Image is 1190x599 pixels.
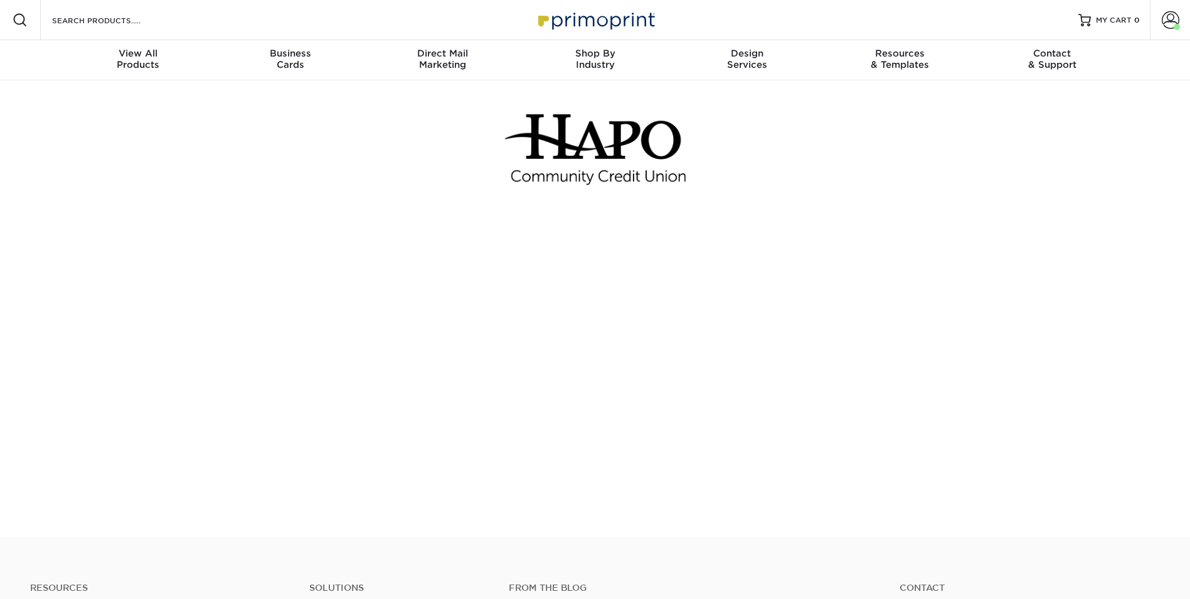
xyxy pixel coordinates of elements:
span: Design [671,48,824,59]
span: Contact [976,48,1129,59]
span: Business [214,48,366,59]
div: Industry [519,48,671,70]
div: Services [671,48,824,70]
div: & Support [976,48,1129,70]
h4: Resources [30,583,290,593]
h4: Solutions [309,583,490,593]
div: Cards [214,48,366,70]
a: Direct MailMarketing [366,40,519,80]
a: View AllProducts [62,40,215,80]
img: Primoprint [533,6,658,33]
a: BusinessCards [214,40,366,80]
h4: From the Blog [509,583,866,593]
a: Contact [900,583,1160,593]
span: Direct Mail [366,48,519,59]
div: Products [62,48,215,70]
a: DesignServices [671,40,824,80]
a: Resources& Templates [824,40,976,80]
span: Shop By [519,48,671,59]
span: MY CART [1096,15,1132,26]
img: Hapo Community Credit Union [501,111,689,189]
div: & Templates [824,48,976,70]
span: 0 [1134,16,1140,24]
a: Shop ByIndustry [519,40,671,80]
input: SEARCH PRODUCTS..... [51,13,173,28]
a: Contact& Support [976,40,1129,80]
span: Resources [824,48,976,59]
span: View All [62,48,215,59]
div: Marketing [366,48,519,70]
